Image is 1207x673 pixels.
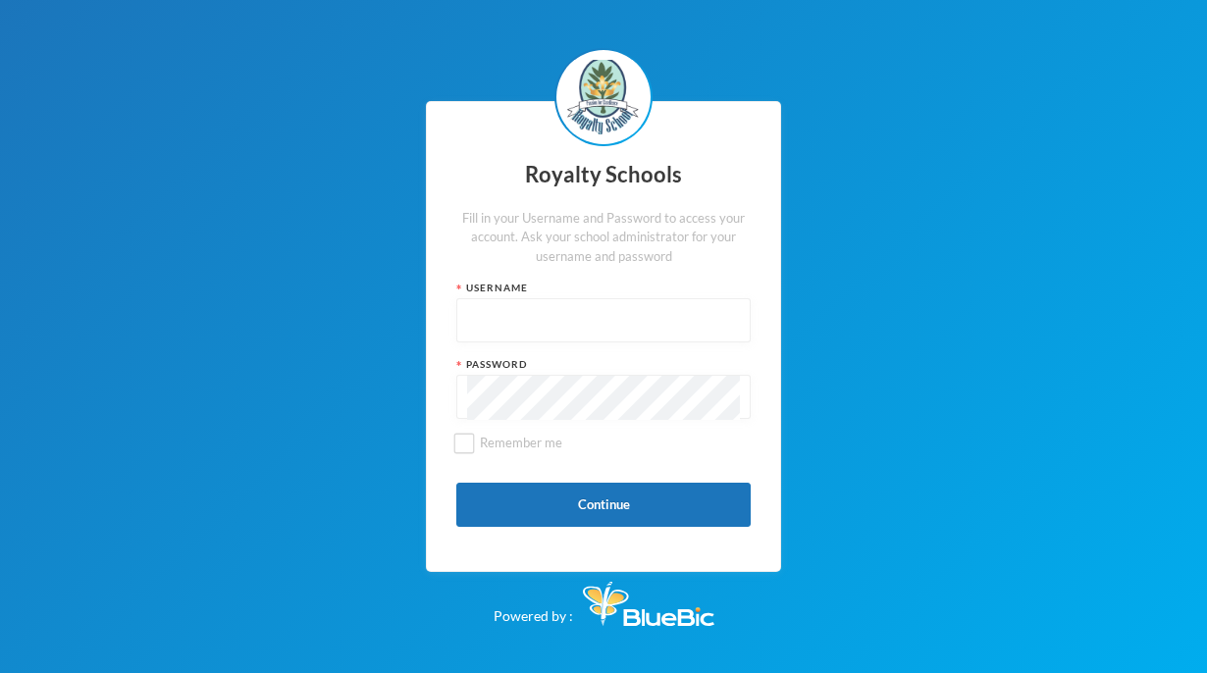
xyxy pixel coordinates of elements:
[456,357,751,372] div: Password
[456,281,751,295] div: Username
[456,156,751,194] div: Royalty Schools
[472,435,570,450] span: Remember me
[583,582,714,626] img: Bluebic
[456,209,751,267] div: Fill in your Username and Password to access your account. Ask your school administrator for your...
[494,572,714,626] div: Powered by :
[456,483,751,527] button: Continue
